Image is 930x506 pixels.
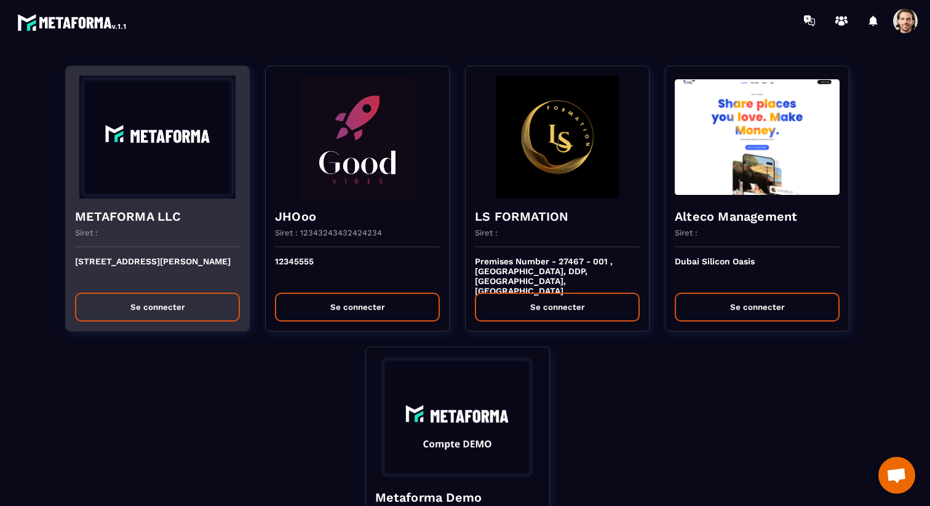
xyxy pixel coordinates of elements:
[17,11,128,33] img: logo
[675,228,697,237] p: Siret :
[275,256,440,283] p: 12345555
[475,208,640,225] h4: LS FORMATION
[75,76,240,199] img: funnel-background
[275,228,382,237] p: Siret : 12343243432424234
[275,208,440,225] h4: JHOoo
[475,293,640,322] button: Se connecter
[878,457,915,494] a: Ouvrir le chat
[75,208,240,225] h4: METAFORMA LLC
[675,208,840,225] h4: Alteco Management
[475,256,640,283] p: Premises Number - 27467 - 001 , [GEOGRAPHIC_DATA], DDP, [GEOGRAPHIC_DATA], [GEOGRAPHIC_DATA]
[375,357,540,480] img: funnel-background
[675,256,840,283] p: Dubai Silicon Oasis
[475,76,640,199] img: funnel-background
[475,228,498,237] p: Siret :
[275,76,440,199] img: funnel-background
[75,293,240,322] button: Se connecter
[75,256,240,283] p: [STREET_ADDRESS][PERSON_NAME]
[75,228,98,237] p: Siret :
[275,293,440,322] button: Se connecter
[675,293,840,322] button: Se connecter
[375,489,540,506] h4: Metaforma Demo
[675,76,840,199] img: funnel-background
